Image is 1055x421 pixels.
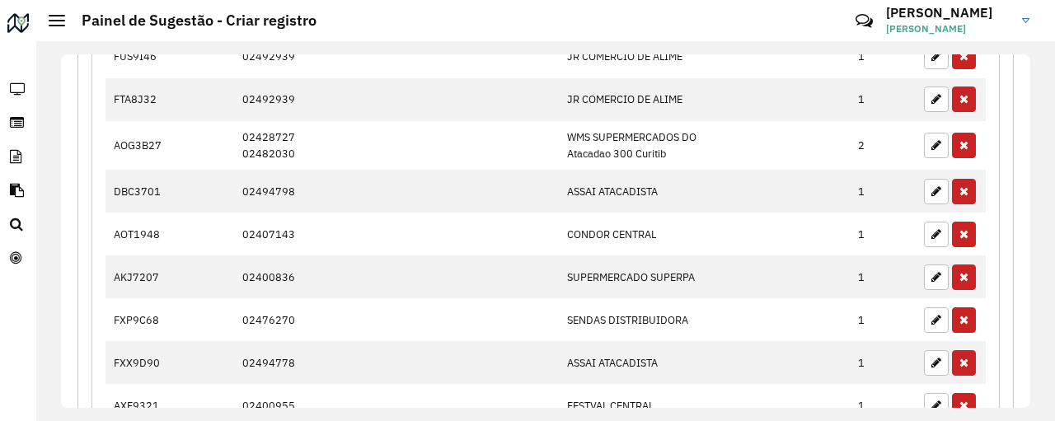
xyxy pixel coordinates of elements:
td: 02492939 [234,35,559,78]
td: 02494778 [234,341,559,384]
td: SENDAS DISTRIBUIDORA [558,298,849,341]
h2: Painel de Sugestão - Criar registro [65,12,316,30]
td: 02492939 [234,78,559,121]
td: 02400836 [234,255,559,298]
td: DBC3701 [105,170,234,213]
td: 02476270 [234,298,559,341]
span: [PERSON_NAME] [886,21,1010,36]
td: 02494798 [234,170,559,213]
td: AOG3B27 [105,121,234,170]
td: FTA8J32 [105,78,234,121]
td: JR COMERCIO DE ALIME [558,35,849,78]
td: 02407143 [234,213,559,255]
td: 1 [850,255,916,298]
td: 1 [850,341,916,384]
td: 1 [850,170,916,213]
td: FUS9I46 [105,35,234,78]
td: 1 [850,78,916,121]
td: FXP9C68 [105,298,234,341]
td: AKJ7207 [105,255,234,298]
td: 1 [850,213,916,255]
td: 2 [850,121,916,170]
td: FXX9D90 [105,341,234,384]
td: WMS SUPERMERCADOS DO Atacadao 300 Curitib [558,121,849,170]
td: AOT1948 [105,213,234,255]
td: ASSAI ATACADISTA [558,341,849,384]
td: SUPERMERCADO SUPERPA [558,255,849,298]
td: ASSAI ATACADISTA [558,170,849,213]
td: 1 [850,298,916,341]
td: 02428727 02482030 [234,121,559,170]
td: JR COMERCIO DE ALIME [558,78,849,121]
h3: [PERSON_NAME] [886,5,1010,21]
td: 1 [850,35,916,78]
td: CONDOR CENTRAL [558,213,849,255]
a: Contato Rápido [846,3,882,39]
